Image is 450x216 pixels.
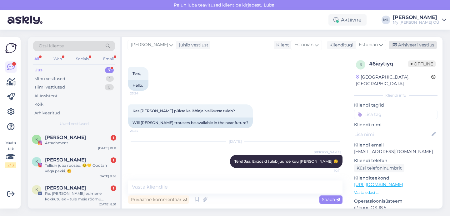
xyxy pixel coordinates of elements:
[34,67,42,73] div: Uus
[354,157,437,164] p: Kliendi telefon
[130,128,153,133] span: 23:24
[45,140,116,146] div: Attachment
[128,139,342,144] div: [DATE]
[52,55,63,63] div: Web
[354,190,437,195] p: Vaata edasi ...
[354,93,437,98] div: Kliendi info
[262,2,276,8] span: Luba
[294,41,313,48] span: Estonian
[354,175,437,181] p: Klienditeekond
[354,182,403,187] a: [URL][DOMAIN_NAME]
[274,42,289,48] div: Klient
[356,74,431,87] div: [GEOGRAPHIC_DATA], [GEOGRAPHIC_DATA]
[45,191,116,202] div: Re: [PERSON_NAME] esimene kokkutulek – tule meie rõõmu toetama!
[34,76,65,82] div: Minu vestlused
[354,102,437,108] p: Kliendi tag'id
[132,71,141,76] span: Tere,
[45,185,86,191] span: Karoliine Zarina
[33,55,40,63] div: All
[105,84,114,90] div: 0
[98,174,116,179] div: [DATE] 9:56
[234,159,338,164] span: Tere! Jaa, Enzosid tuleb juurde kuu [PERSON_NAME] ☺️
[45,163,116,174] div: Tellisin juba roosad. 😌💛 Oootan väga pakki. 😊
[354,122,437,128] p: Kliendi nimi
[314,150,341,155] span: [PERSON_NAME]
[360,62,362,67] span: 6
[322,197,340,202] span: Saada
[99,202,116,207] div: [DATE] 8:01
[354,204,437,211] p: iPhone OS 18.5
[75,55,90,63] div: Socials
[354,142,437,148] p: Kliendi email
[354,164,404,172] div: Küsi telefoninumbrit
[39,43,64,49] span: Otsi kliente
[328,14,367,26] div: Aktiivne
[35,159,38,164] span: K
[34,93,57,99] div: AI Assistent
[128,118,253,128] div: Will [PERSON_NAME] trousers be available in the near future?
[408,60,436,67] span: Offline
[327,42,353,48] div: Klienditugi
[354,131,430,138] input: Lisa nimi
[102,55,115,63] div: Email
[45,157,86,163] span: Kaisa-Helery
[128,80,148,91] div: Hello,
[60,121,89,127] span: Uued vestlused
[382,16,390,24] div: ML
[359,41,378,48] span: Estonian
[111,157,116,163] div: 1
[393,20,439,25] div: My [PERSON_NAME] OÜ
[354,198,437,204] p: Operatsioonisüsteem
[354,148,437,155] p: [EMAIL_ADDRESS][DOMAIN_NAME]
[35,187,38,192] span: K
[354,110,437,119] input: Lisa tag
[128,195,189,204] div: Privaatne kommentaar
[132,108,235,113] span: Kas [PERSON_NAME] pükse ka lähiajal valikusse tuleb?
[111,135,116,141] div: 1
[389,41,437,49] div: Arhiveeri vestlus
[393,15,439,20] div: [PERSON_NAME]
[317,168,341,173] span: 10:11
[369,60,408,68] div: # 6ieytiyq
[130,91,153,96] span: 23:24
[5,162,16,168] div: 2 / 3
[45,135,86,140] span: Kerli Raudsepp
[106,76,114,82] div: 1
[98,146,116,151] div: [DATE] 10:11
[35,137,38,142] span: K
[34,84,65,90] div: Tiimi vestlused
[105,67,114,73] div: 7
[393,15,446,25] a: [PERSON_NAME]My [PERSON_NAME] OÜ
[131,41,168,48] span: [PERSON_NAME]
[34,110,60,116] div: Arhiveeritud
[34,101,43,108] div: Kõik
[177,42,208,48] div: juhib vestlust
[111,185,116,191] div: 1
[5,42,17,54] img: Askly Logo
[5,140,16,168] div: Vaata siia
